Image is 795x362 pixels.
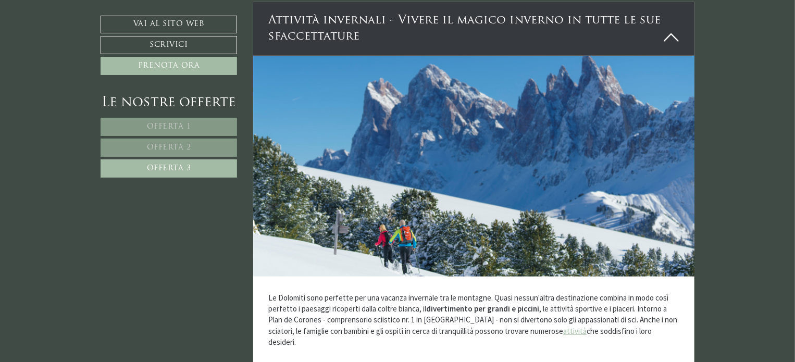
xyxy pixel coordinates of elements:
[101,36,237,54] a: Scrivici
[269,292,679,348] p: Le Dolomiti sono perfette per una vacanza invernale tra le montagne. Quasi nessun'altra destinazi...
[16,48,138,55] small: 11:31
[101,16,237,33] a: Vai al sito web
[354,274,411,293] button: Invia
[101,93,237,113] div: Le nostre offerte
[564,326,587,336] a: attività
[179,8,232,24] div: mercoledì
[147,123,191,131] span: Offerta 1
[253,2,695,56] div: Attività invernali - Vivere il magico inverno in tutte le sue sfaccettature
[147,144,191,152] span: Offerta 2
[427,304,540,314] strong: divertimento per grandi e piccini
[147,165,191,172] span: Offerta 3
[16,30,138,38] div: Montis – Active Nature Spa
[101,57,237,75] a: Prenota ora
[8,28,143,57] div: Buon giorno, come possiamo aiutarla?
